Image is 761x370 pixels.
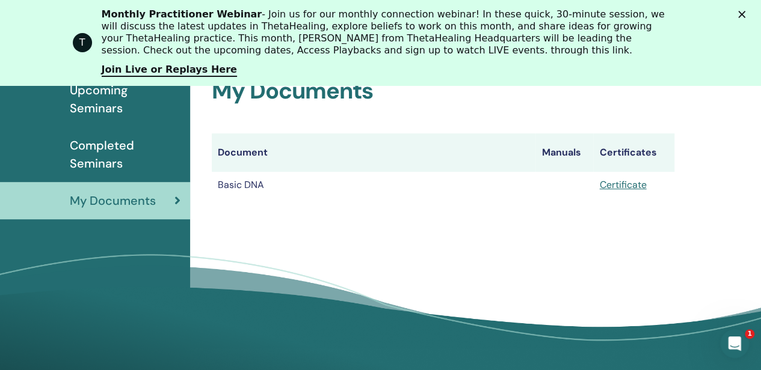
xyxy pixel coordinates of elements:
[70,81,180,117] span: Upcoming Seminars
[102,8,262,20] b: Monthly Practitioner Webinar
[102,64,237,77] a: Join Live or Replays Here
[738,11,750,18] div: Close
[720,329,749,358] iframe: Intercom live chat
[599,178,646,191] a: Certificate
[70,136,180,172] span: Completed Seminars
[212,172,535,198] td: Basic DNA
[212,133,535,172] th: Document
[535,133,593,172] th: Manuals
[73,33,92,52] div: Profile image for ThetaHealing
[745,329,754,339] span: 1
[593,133,674,172] th: Certificates
[70,192,156,210] span: My Documents
[102,8,670,56] div: - Join us for our monthly connection webinar! In these quick, 30-minute session, we will discuss ...
[212,77,674,105] h2: My Documents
